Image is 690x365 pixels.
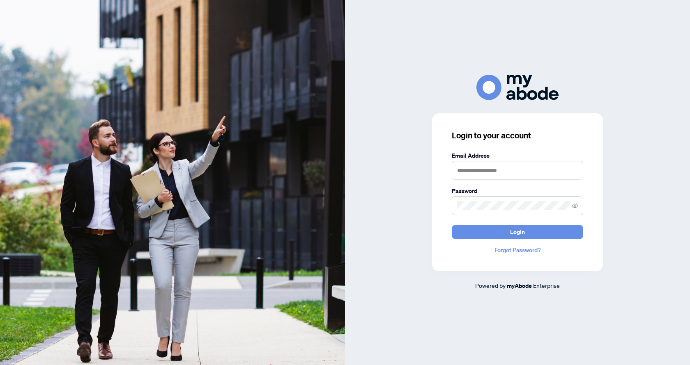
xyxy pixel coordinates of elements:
[452,151,583,160] label: Email Address
[452,246,583,255] a: Forgot Password?
[452,225,583,239] button: Login
[572,203,578,209] span: eye-invisible
[452,186,583,195] label: Password
[475,282,506,289] span: Powered by
[476,75,559,100] img: ma-logo
[533,282,560,289] span: Enterprise
[507,281,532,290] a: myAbode
[510,225,525,239] span: Login
[452,130,583,141] h3: Login to your account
